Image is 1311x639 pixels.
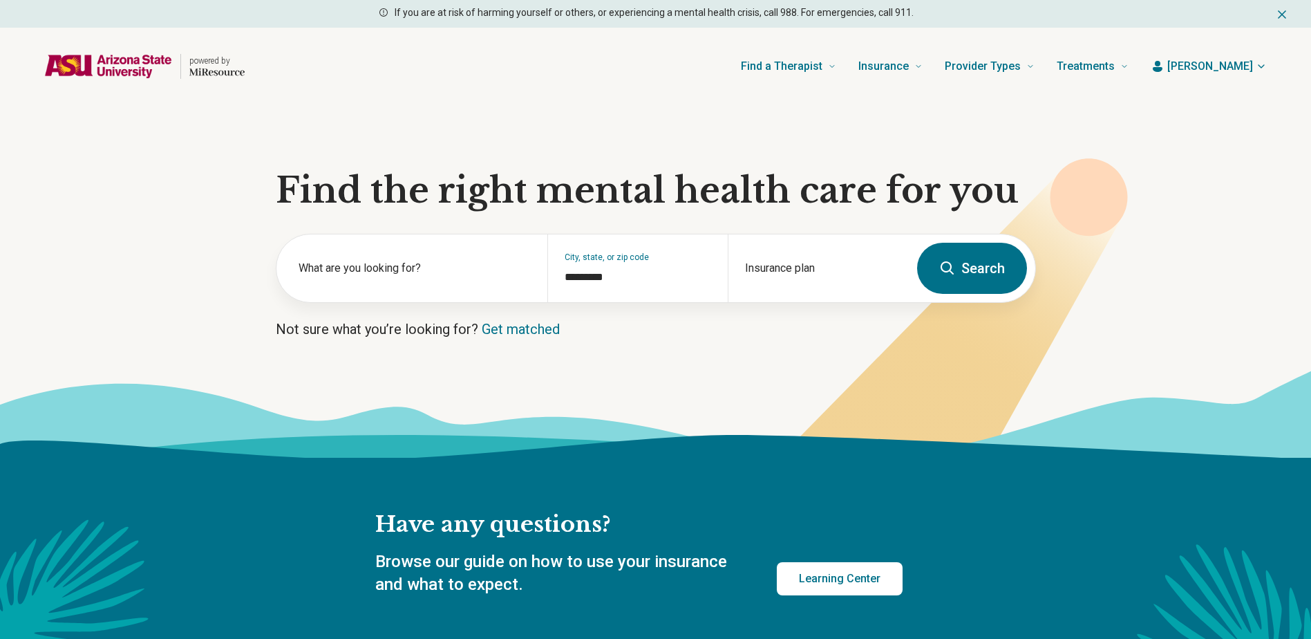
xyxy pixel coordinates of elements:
span: Treatments [1057,57,1115,76]
p: Browse our guide on how to use your insurance and what to expect. [375,550,744,597]
span: Insurance [858,57,909,76]
p: Not sure what you’re looking for? [276,319,1036,339]
label: What are you looking for? [299,260,531,277]
a: Find a Therapist [741,39,836,94]
h2: Have any questions? [375,510,903,539]
h1: Find the right mental health care for you [276,170,1036,212]
a: Home page [44,44,245,89]
button: Search [917,243,1027,294]
button: Dismiss [1275,6,1289,22]
button: [PERSON_NAME] [1151,58,1267,75]
p: powered by [189,55,245,66]
p: If you are at risk of harming yourself or others, or experiencing a mental health crisis, call 98... [395,6,914,20]
a: Get matched [482,321,560,337]
a: Treatments [1057,39,1129,94]
span: [PERSON_NAME] [1167,58,1253,75]
a: Insurance [858,39,923,94]
span: Provider Types [945,57,1021,76]
a: Learning Center [777,562,903,595]
span: Find a Therapist [741,57,822,76]
a: Provider Types [945,39,1035,94]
